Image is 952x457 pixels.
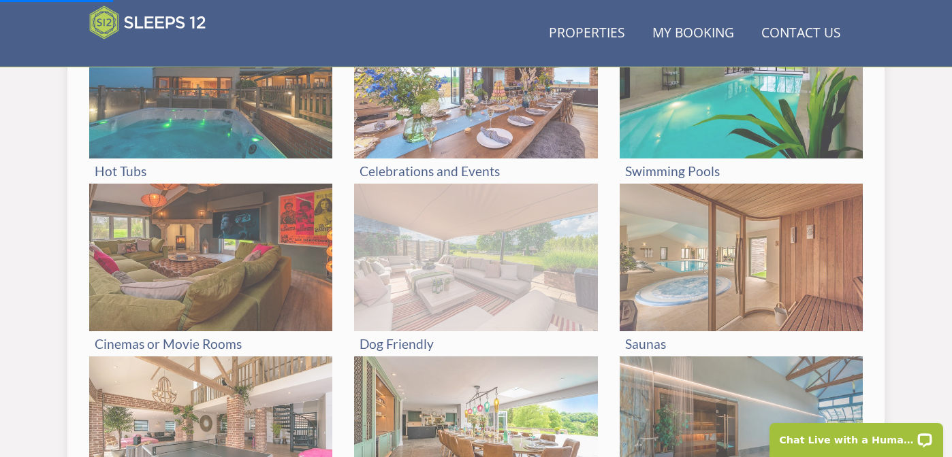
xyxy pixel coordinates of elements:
img: 'Swimming Pools' - Large Group Accommodation Holiday Ideas [620,10,863,158]
a: My Booking [647,18,740,49]
h3: Celebrations and Events [360,164,592,178]
a: 'Saunas' - Large Group Accommodation Holiday Ideas Saunas [620,184,863,357]
img: 'Hot Tubs' - Large Group Accommodation Holiday Ideas [89,10,332,158]
a: 'Celebrations and Events' - Large Group Accommodation Holiday Ideas Celebrations and Events [354,10,597,184]
img: 'Saunas' - Large Group Accommodation Holiday Ideas [620,184,863,332]
a: 'Hot Tubs' - Large Group Accommodation Holiday Ideas Hot Tubs [89,10,332,184]
h3: Dog Friendly [360,337,592,351]
h3: Cinemas or Movie Rooms [95,337,327,351]
a: 'Swimming Pools' - Large Group Accommodation Holiday Ideas Swimming Pools [620,10,863,184]
img: 'Cinemas or Movie Rooms' - Large Group Accommodation Holiday Ideas [89,184,332,332]
a: Properties [543,18,631,49]
a: 'Cinemas or Movie Rooms' - Large Group Accommodation Holiday Ideas Cinemas or Movie Rooms [89,184,332,357]
img: 'Dog Friendly' - Large Group Accommodation Holiday Ideas [354,184,597,332]
a: 'Dog Friendly' - Large Group Accommodation Holiday Ideas Dog Friendly [354,184,597,357]
iframe: Customer reviews powered by Trustpilot [82,48,225,59]
a: Contact Us [756,18,846,49]
img: 'Celebrations and Events' - Large Group Accommodation Holiday Ideas [354,10,597,158]
h3: Hot Tubs [95,164,327,178]
h3: Saunas [625,337,857,351]
img: Sleeps 12 [89,5,206,39]
h3: Swimming Pools [625,164,857,178]
iframe: LiveChat chat widget [761,414,952,457]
